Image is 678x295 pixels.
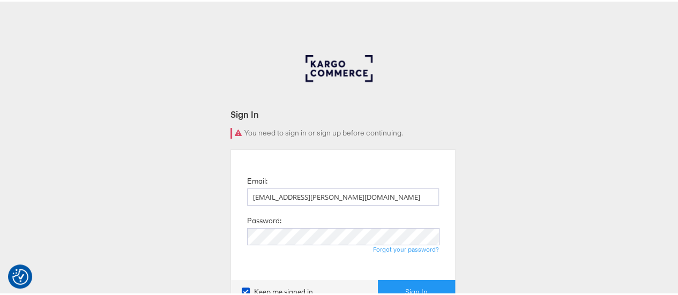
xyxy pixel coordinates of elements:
[247,187,439,204] input: Email
[247,214,281,224] label: Password:
[12,267,28,283] button: Consent Preferences
[247,175,267,185] label: Email:
[230,107,456,119] div: Sign In
[230,126,456,137] div: You need to sign in or sign up before continuing.
[12,267,28,283] img: Revisit consent button
[373,244,439,252] a: Forgot your password?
